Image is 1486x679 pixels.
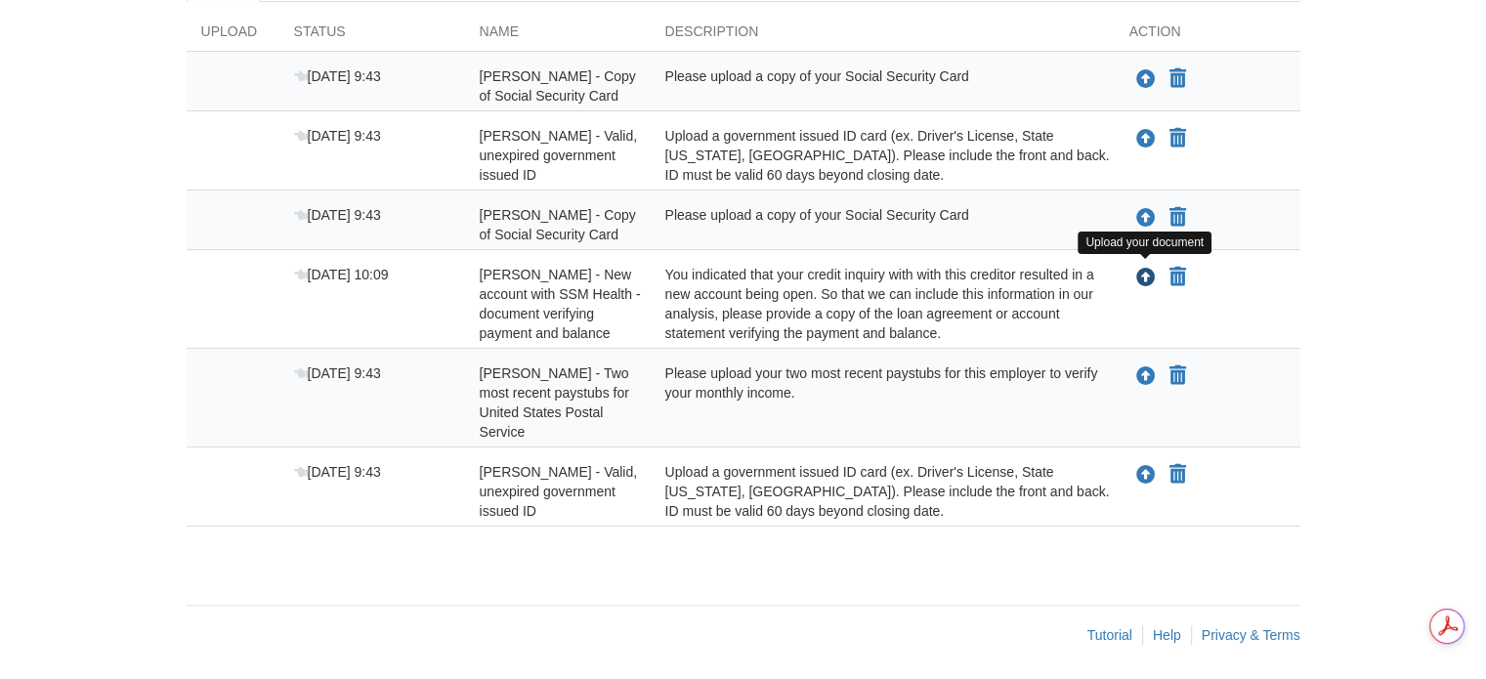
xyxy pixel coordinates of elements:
span: [PERSON_NAME] - Two most recent paystubs for United States Postal Service [480,365,629,440]
span: [DATE] 9:43 [294,68,381,84]
button: Declare Richard Lainberger - Two most recent paystubs for United States Postal Service not applic... [1168,364,1188,388]
a: Help [1153,627,1181,643]
div: Upload [187,21,279,51]
button: Declare Cassandra Garza - Valid, unexpired government issued ID not applicable [1168,127,1188,150]
span: [PERSON_NAME] - New account with SSM Health - document verifying payment and balance [480,267,641,341]
span: [PERSON_NAME] - Valid, unexpired government issued ID [480,464,638,519]
div: Name [465,21,651,51]
span: [DATE] 9:43 [294,464,381,480]
button: Upload Richard Lainberger - Two most recent paystubs for United States Postal Service [1134,363,1158,389]
div: Upload a government issued ID card (ex. Driver's License, State [US_STATE], [GEOGRAPHIC_DATA]). P... [651,462,1115,521]
button: Declare Richard Lainberger - Valid, unexpired government issued ID not applicable [1168,463,1188,487]
span: [DATE] 9:43 [294,207,381,223]
button: Upload Cassandra Garza - Copy of Social Security Card [1134,66,1158,92]
button: Upload Richard Lainberger - New account with SSM Health - document verifying payment and balance [1134,265,1158,290]
button: Declare Cassandra Garza - Copy of Social Security Card not applicable [1168,67,1188,91]
span: [DATE] 9:43 [294,128,381,144]
span: [DATE] 9:43 [294,365,381,381]
span: [PERSON_NAME] - Valid, unexpired government issued ID [480,128,638,183]
span: [PERSON_NAME] - Copy of Social Security Card [480,207,636,242]
div: Please upload a copy of your Social Security Card [651,205,1115,244]
span: [PERSON_NAME] - Copy of Social Security Card [480,68,636,104]
button: Upload Richard Lainberger - Copy of Social Security Card [1134,205,1158,231]
button: Declare Richard Lainberger - New account with SSM Health - document verifying payment and balance... [1168,266,1188,289]
button: Upload Cassandra Garza - Valid, unexpired government issued ID [1134,126,1158,151]
a: Privacy & Terms [1202,627,1300,643]
div: Action [1115,21,1300,51]
div: Upload a government issued ID card (ex. Driver's License, State [US_STATE], [GEOGRAPHIC_DATA]). P... [651,126,1115,185]
div: Description [651,21,1115,51]
div: Status [279,21,465,51]
button: Upload Richard Lainberger - Valid, unexpired government issued ID [1134,462,1158,488]
div: You indicated that your credit inquiry with with this creditor resulted in a new account being op... [651,265,1115,343]
div: Upload your document [1078,232,1211,254]
button: Declare Richard Lainberger - Copy of Social Security Card not applicable [1168,206,1188,230]
div: Please upload a copy of your Social Security Card [651,66,1115,106]
div: Please upload your two most recent paystubs for this employer to verify your monthly income. [651,363,1115,442]
a: Tutorial [1087,627,1132,643]
span: [DATE] 10:09 [294,267,389,282]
